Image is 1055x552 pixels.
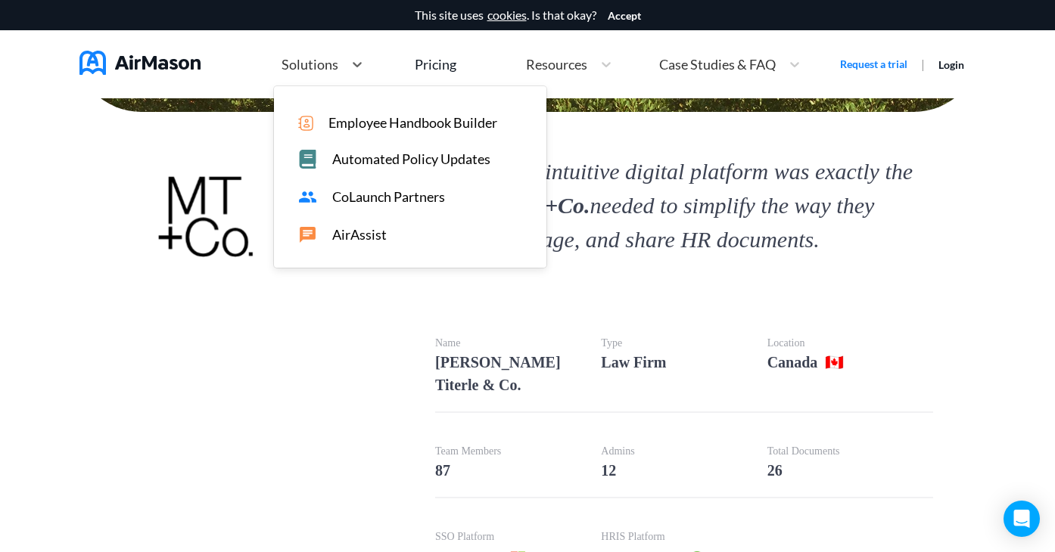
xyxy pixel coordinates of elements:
p: HRIS Platform [601,529,767,544]
p: Name [435,335,601,351]
span: Employee Handbook Builder [328,115,497,131]
span: Automated Policy Updates [332,151,490,167]
a: Pricing [415,51,456,78]
p: Total Documents [767,443,933,459]
a: Login [938,58,964,71]
p: Admins [601,443,767,459]
span: AirAssist [332,227,387,243]
a: cookies [487,8,527,22]
b: MT+Co. [511,193,590,218]
p: Type [601,335,767,351]
b: [PERSON_NAME] Titerle & Co. [435,354,561,393]
b: 12 [601,462,616,479]
img: logo [146,154,267,275]
b: Law Firm [601,354,666,371]
span: Resources [526,57,587,71]
b: Canada 🇨🇦 [767,354,845,371]
span: | [921,57,925,71]
a: Request a trial [840,57,907,72]
p: AirMason’s intuitive digital platform was exactly the upgrade needed to simplify the way they cre... [411,154,933,256]
p: Team Members [435,443,601,459]
img: icon [298,116,313,131]
p: Location [767,335,933,351]
img: AirMason Logo [79,51,201,75]
b: 87 [435,462,450,479]
span: CoLaunch Partners [332,189,445,205]
div: Open Intercom Messenger [1004,501,1040,537]
button: Accept cookies [608,10,641,22]
span: Solutions [282,57,338,71]
span: Case Studies & FAQ [659,57,776,71]
b: 26 [767,462,783,479]
div: Pricing [415,57,456,71]
p: SSO Platform [435,529,601,544]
